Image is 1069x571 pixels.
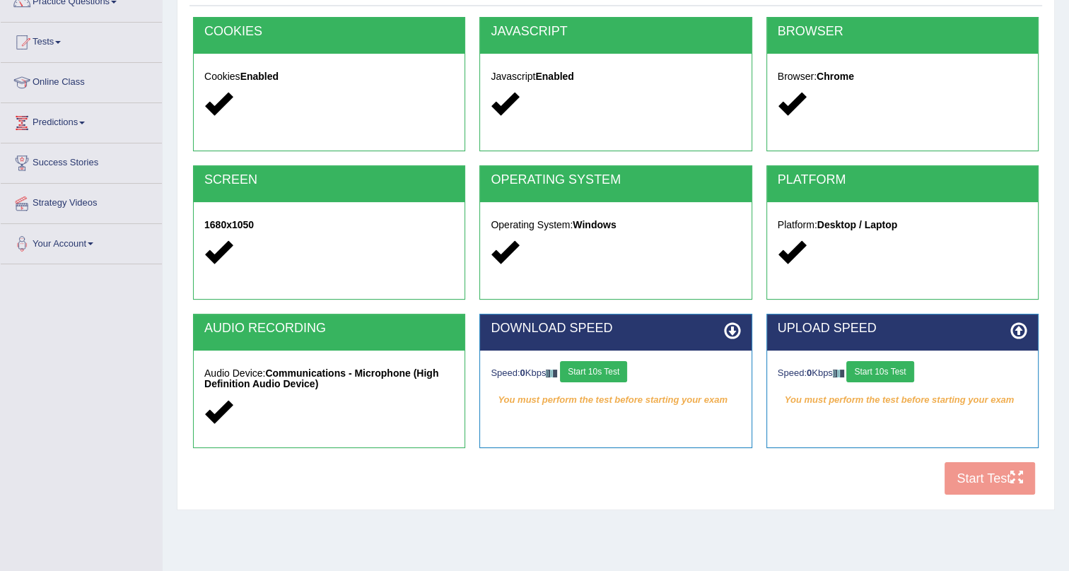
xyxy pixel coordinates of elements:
strong: 1680x1050 [204,219,254,230]
h5: Javascript [491,71,740,82]
a: Strategy Videos [1,184,162,219]
strong: Enabled [240,71,279,82]
h2: AUDIO RECORDING [204,322,454,336]
h2: SCREEN [204,173,454,187]
strong: 0 [807,367,812,378]
strong: Windows [573,219,616,230]
h5: Platform: [778,220,1027,230]
button: Start 10s Test [846,361,913,382]
img: ajax-loader-fb-connection.gif [546,370,557,377]
a: Online Class [1,63,162,98]
h5: Operating System: [491,220,740,230]
h2: UPLOAD SPEED [778,322,1027,336]
div: Speed: Kbps [778,361,1027,386]
h2: BROWSER [778,25,1027,39]
img: ajax-loader-fb-connection.gif [833,370,844,377]
h2: OPERATING SYSTEM [491,173,740,187]
a: Your Account [1,224,162,259]
h5: Audio Device: [204,368,454,390]
a: Success Stories [1,143,162,179]
h2: PLATFORM [778,173,1027,187]
strong: Chrome [817,71,854,82]
h2: COOKIES [204,25,454,39]
a: Tests [1,23,162,58]
h5: Browser: [778,71,1027,82]
strong: 0 [520,367,525,378]
h5: Cookies [204,71,454,82]
a: Predictions [1,103,162,139]
strong: Communications - Microphone (High Definition Audio Device) [204,367,438,389]
div: Speed: Kbps [491,361,740,386]
strong: Desktop / Laptop [817,219,898,230]
em: You must perform the test before starting your exam [491,389,740,411]
h2: DOWNLOAD SPEED [491,322,740,336]
em: You must perform the test before starting your exam [778,389,1027,411]
h2: JAVASCRIPT [491,25,740,39]
strong: Enabled [535,71,573,82]
button: Start 10s Test [560,361,627,382]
